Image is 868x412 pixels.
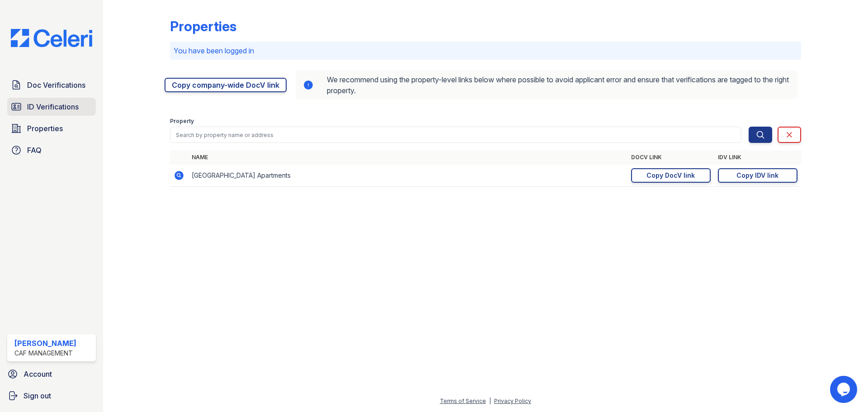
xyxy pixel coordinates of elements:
[4,365,99,383] a: Account
[440,398,486,404] a: Terms of Service
[4,387,99,405] a: Sign out
[27,101,79,112] span: ID Verifications
[27,145,42,156] span: FAQ
[489,398,491,404] div: |
[7,98,96,116] a: ID Verifications
[24,369,52,379] span: Account
[188,150,627,165] th: Name
[7,119,96,137] a: Properties
[646,171,695,180] div: Copy DocV link
[174,45,797,56] p: You have been logged in
[14,338,76,349] div: [PERSON_NAME]
[7,76,96,94] a: Doc Verifications
[830,376,859,403] iframe: chat widget
[165,78,287,92] a: Copy company-wide DocV link
[494,398,531,404] a: Privacy Policy
[170,127,741,143] input: Search by property name or address
[27,80,85,90] span: Doc Verifications
[627,150,714,165] th: DocV Link
[14,349,76,358] div: CAF Management
[27,123,63,134] span: Properties
[4,29,99,47] img: CE_Logo_Blue-a8612792a0a2168367f1c8372b55b34899dd931a85d93a1a3d3e32e68fde9ad4.png
[170,18,236,34] div: Properties
[718,168,797,183] a: Copy IDV link
[170,118,194,125] label: Property
[296,71,797,99] div: We recommend using the property-level links below where possible to avoid applicant error and ens...
[736,171,778,180] div: Copy IDV link
[188,165,627,187] td: [GEOGRAPHIC_DATA] Apartments
[7,141,96,159] a: FAQ
[714,150,801,165] th: IDV Link
[24,390,51,401] span: Sign out
[631,168,711,183] a: Copy DocV link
